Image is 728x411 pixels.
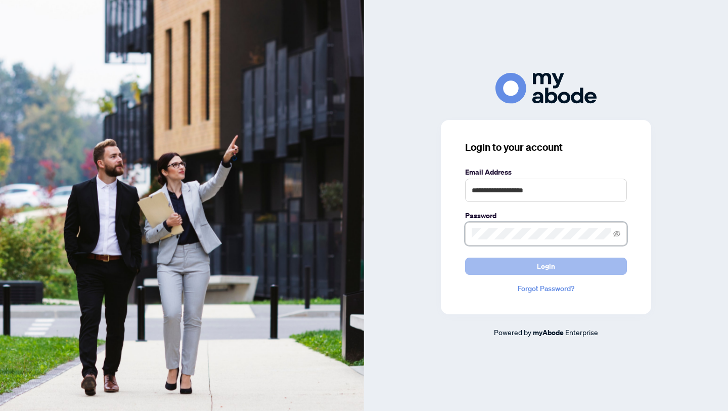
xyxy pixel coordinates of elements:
[494,327,531,337] span: Powered by
[465,140,627,154] h3: Login to your account
[533,327,564,338] a: myAbode
[465,283,627,294] a: Forgot Password?
[565,327,598,337] span: Enterprise
[465,167,627,178] label: Email Address
[465,210,627,221] label: Password
[537,258,555,274] span: Login
[495,73,597,104] img: ma-logo
[613,230,620,237] span: eye-invisible
[465,258,627,275] button: Login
